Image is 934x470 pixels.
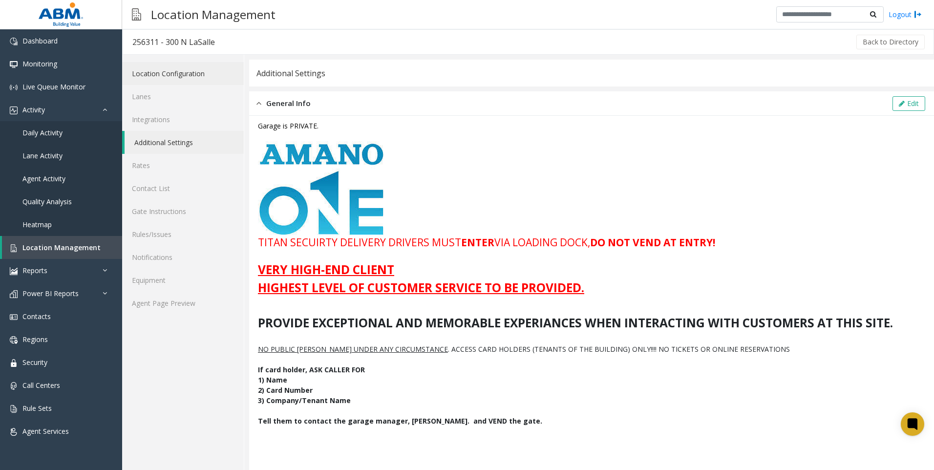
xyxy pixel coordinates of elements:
img: 'icon' [10,61,18,68]
a: Agent Page Preview [122,292,244,315]
span: Heatmap [22,220,52,229]
img: 'icon' [10,382,18,390]
img: pageIcon [132,2,141,26]
img: 'icon' [10,313,18,321]
span: Dashboard [22,36,58,45]
img: logout [914,9,922,20]
a: Rates [122,154,244,177]
span: Location Management [22,243,101,252]
h3: Location Management [146,2,280,26]
img: 'icon' [10,336,18,344]
button: Edit [892,96,925,111]
img: 'icon' [10,38,18,45]
span: Live Queue Monitor [22,82,85,91]
div: Additional Settings [256,67,325,80]
a: Additional Settings [125,131,244,154]
span: Daily Activity [22,128,63,137]
span: 2) Card Number [258,385,313,395]
a: Lanes [122,85,244,108]
span: Security [22,358,47,367]
img: 'icon' [10,107,18,114]
img: 'icon' [10,267,18,275]
a: Contact List [122,177,244,200]
b: ENTER [461,235,494,249]
img: 'icon' [10,244,18,252]
span: Agent Activity [22,174,65,183]
a: Location Configuration [122,62,244,85]
span: General Info [266,98,311,109]
img: 'icon' [10,84,18,91]
a: Rules/Issues [122,223,244,246]
a: Gate Instructions [122,200,244,223]
b: DO NOT VEND AT ENTRY! [590,235,715,249]
span: Contacts [22,312,51,321]
span: Lane Activity [22,151,63,160]
button: Back to Directory [856,35,925,49]
span: If card holder, ASK CALLER FOR [258,365,365,374]
span: Quality Analysis [22,197,72,206]
u: VERY HIGH-END CLIENT [258,261,394,278]
font: Garage is PRIVATE. [258,121,318,130]
font: TITAN SECUIRTY DELIVERY DRIVERS MUST VIA LOADING DOCK, [258,235,715,249]
img: 'icon' [10,428,18,436]
div: 256311 - 300 N LaSalle [132,36,215,48]
u: NO PUBLIC [PERSON_NAME] UNDER ANY CIRCUMSTANCE [258,344,448,354]
span: 1) Name [258,375,287,385]
span: Activity [22,105,45,114]
img: 'icon' [10,405,18,413]
span: Call Centers [22,381,60,390]
span: Monitoring [22,59,57,68]
u: HIGHEST LEVEL OF CUSTOMER SERVICE TO BE PROVIDED. [258,279,584,296]
b: PROVIDE EXCEPTIONAL AND MEMORABLE EXPERIANCES WHEN INTERACTING WITH CUSTOMERS AT THIS SITE. [258,315,893,331]
a: Location Management [2,236,122,259]
span: Rule Sets [22,404,52,413]
span: 3) Company/Tenant Name [258,396,351,405]
span: Power BI Reports [22,289,79,298]
img: 'icon' [10,359,18,367]
img: ba4dd1d74dec460693339c8d8ebe0956.jpg [258,141,384,236]
img: opened [256,98,261,109]
span: Regions [22,335,48,344]
span: Agent Services [22,427,69,436]
a: Integrations [122,108,244,131]
p: . ACCESS CARD HOLDERS (TENANTS OF THE BUILDING) ONLY!!!! NO TICKETS OR ONLINE RESERVATIONS [258,344,925,354]
a: Notifications [122,246,244,269]
b: Tell them to contact the garage manager, [PERSON_NAME]. and VEND the gate. [258,416,542,426]
img: 'icon' [10,290,18,298]
a: Logout [889,9,922,20]
a: Equipment [122,269,244,292]
span: Reports [22,266,47,275]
